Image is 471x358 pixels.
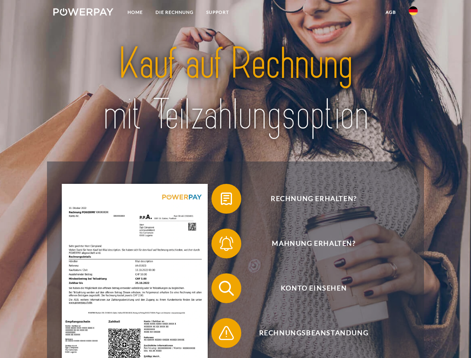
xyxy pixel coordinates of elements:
span: Konto einsehen [222,273,405,303]
img: qb_bill.svg [217,189,236,208]
button: Mahnung erhalten? [211,229,405,258]
button: Konto einsehen [211,273,405,303]
button: Rechnungsbeanstandung [211,318,405,348]
img: qb_bell.svg [217,234,236,253]
span: Rechnungsbeanstandung [222,318,405,348]
img: title-powerpay_de.svg [71,36,400,143]
img: qb_warning.svg [217,324,236,342]
a: SUPPORT [200,6,235,19]
img: qb_search.svg [217,279,236,298]
span: Rechnung erhalten? [222,184,405,214]
a: DIE RECHNUNG [149,6,200,19]
iframe: Button to launch messaging window [441,328,465,352]
img: logo-powerpay-white.svg [53,8,113,16]
span: Mahnung erhalten? [222,229,405,258]
img: de [409,6,418,15]
a: agb [379,6,402,19]
a: Home [121,6,149,19]
button: Rechnung erhalten? [211,184,405,214]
